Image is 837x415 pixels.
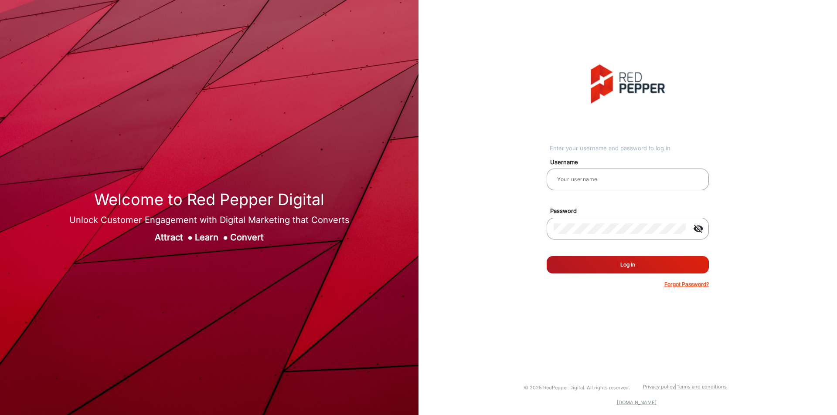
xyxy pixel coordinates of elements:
mat-icon: visibility_off [688,223,709,234]
a: | [675,384,677,390]
p: Forgot Password? [664,280,709,288]
a: Privacy policy [643,384,675,390]
div: Enter your username and password to log in [550,144,709,153]
button: Log In [547,256,709,273]
span: ● [187,232,193,243]
span: ● [223,232,228,243]
input: Your username [554,174,702,185]
img: vmg-logo [591,64,665,104]
a: [DOMAIN_NAME] [617,399,657,405]
mat-label: Password [544,207,719,216]
small: © 2025 RedPepper Digital. All rights reserved. [524,385,630,391]
h1: Welcome to Red Pepper Digital [69,190,350,209]
div: Unlock Customer Engagement with Digital Marketing that Converts [69,213,350,226]
div: Attract Learn Convert [69,231,350,244]
mat-label: Username [544,158,719,167]
a: Terms and conditions [677,384,727,390]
